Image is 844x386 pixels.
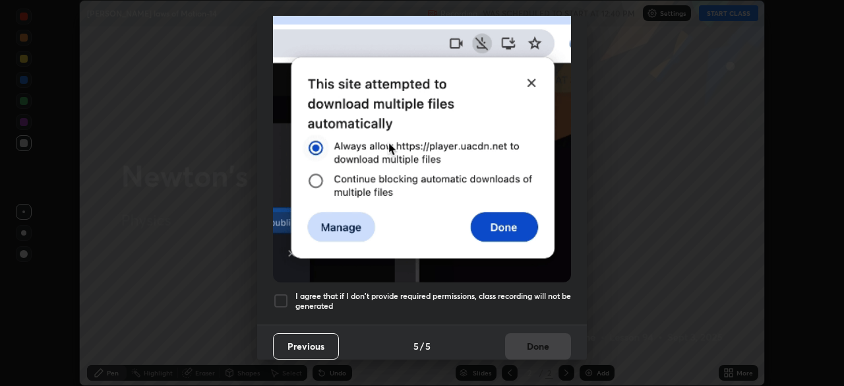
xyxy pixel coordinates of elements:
[273,333,339,360] button: Previous
[413,339,419,353] h4: 5
[425,339,431,353] h4: 5
[295,291,571,311] h5: I agree that if I don't provide required permissions, class recording will not be generated
[420,339,424,353] h4: /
